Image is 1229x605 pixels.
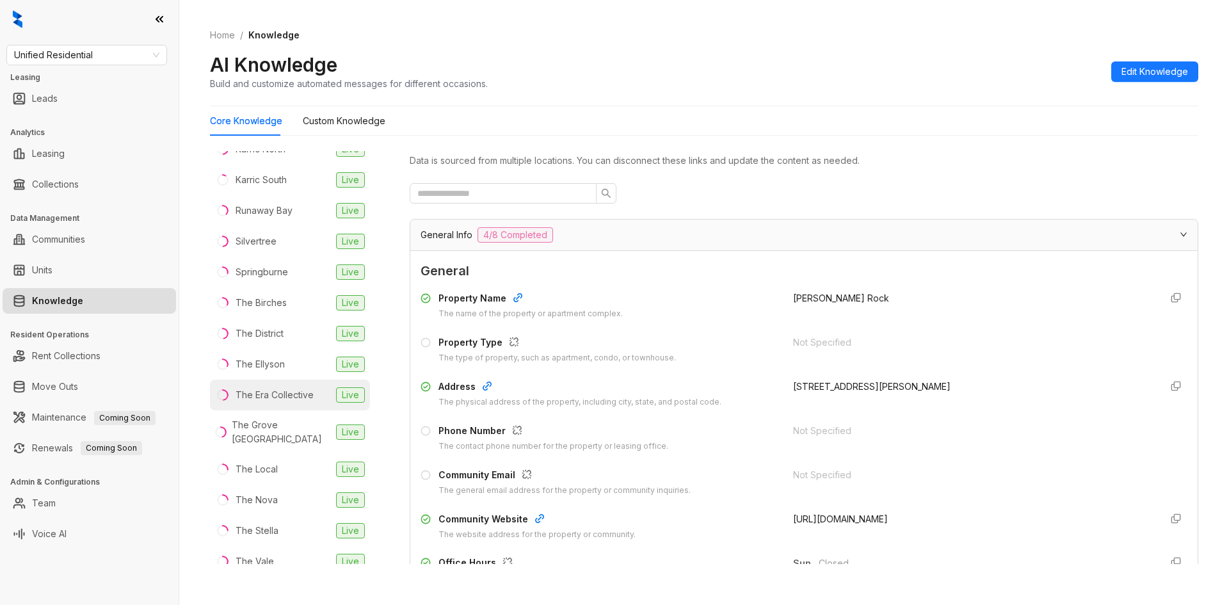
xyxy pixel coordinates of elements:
[3,227,176,252] li: Communities
[438,440,668,453] div: The contact phone number for the property or leasing office.
[336,462,365,477] span: Live
[336,492,365,508] span: Live
[336,326,365,341] span: Live
[207,28,237,42] a: Home
[210,52,337,77] h2: AI Knowledge
[32,257,52,283] a: Units
[336,234,365,249] span: Live
[3,374,176,399] li: Move Outs
[32,86,58,111] a: Leads
[236,357,285,371] div: The Ellyson
[32,521,67,547] a: Voice AI
[336,387,365,403] span: Live
[3,257,176,283] li: Units
[438,556,698,572] div: Office Hours
[3,172,176,197] li: Collections
[336,203,365,218] span: Live
[248,29,300,40] span: Knowledge
[438,291,623,308] div: Property Name
[236,204,293,218] div: Runaway Bay
[438,529,636,541] div: The website address for the property or community.
[336,523,365,538] span: Live
[336,357,365,372] span: Live
[32,374,78,399] a: Move Outs
[478,227,553,243] span: 4/8 Completed
[236,524,278,538] div: The Stella
[236,462,278,476] div: The Local
[410,154,1198,168] div: Data is sourced from multiple locations. You can disconnect these links and update the content as...
[438,396,721,408] div: The physical address of the property, including city, state, and postal code.
[438,352,676,364] div: The type of property, such as apartment, condo, or townhouse.
[438,308,623,320] div: The name of the property or apartment complex.
[210,114,282,128] div: Core Knowledge
[3,86,176,111] li: Leads
[236,554,274,569] div: The Vale
[421,261,1187,281] span: General
[3,490,176,516] li: Team
[438,485,691,497] div: The general email address for the property or community inquiries.
[232,418,331,446] div: The Grove [GEOGRAPHIC_DATA]
[3,343,176,369] li: Rent Collections
[410,220,1198,250] div: General Info4/8 Completed
[236,493,278,507] div: The Nova
[3,141,176,166] li: Leasing
[32,343,100,369] a: Rent Collections
[13,10,22,28] img: logo
[236,234,277,248] div: Silvertree
[94,411,156,425] span: Coming Soon
[793,556,819,570] span: Sun
[81,441,142,455] span: Coming Soon
[32,172,79,197] a: Collections
[1180,230,1187,238] span: expanded
[10,329,179,341] h3: Resident Operations
[236,265,288,279] div: Springburne
[793,424,1150,438] div: Not Specified
[438,424,668,440] div: Phone Number
[438,335,676,352] div: Property Type
[336,295,365,311] span: Live
[793,468,1150,482] div: Not Specified
[438,380,721,396] div: Address
[336,424,365,440] span: Live
[303,114,385,128] div: Custom Knowledge
[421,228,472,242] span: General Info
[10,72,179,83] h3: Leasing
[793,293,889,303] span: [PERSON_NAME] Rock
[3,521,176,547] li: Voice AI
[10,213,179,224] h3: Data Management
[793,380,1150,394] div: [STREET_ADDRESS][PERSON_NAME]
[3,288,176,314] li: Knowledge
[438,468,691,485] div: Community Email
[32,141,65,166] a: Leasing
[236,296,287,310] div: The Birches
[14,45,159,65] span: Unified Residential
[32,435,142,461] a: RenewalsComing Soon
[236,327,284,341] div: The District
[10,127,179,138] h3: Analytics
[3,435,176,461] li: Renewals
[438,512,636,529] div: Community Website
[336,554,365,569] span: Live
[236,173,287,187] div: Karric South
[336,172,365,188] span: Live
[819,556,1150,570] span: Closed
[236,388,314,402] div: The Era Collective
[793,513,888,524] span: [URL][DOMAIN_NAME]
[10,476,179,488] h3: Admin & Configurations
[1111,61,1198,82] button: Edit Knowledge
[793,335,1150,350] div: Not Specified
[32,288,83,314] a: Knowledge
[3,405,176,430] li: Maintenance
[336,264,365,280] span: Live
[240,28,243,42] li: /
[32,490,56,516] a: Team
[210,77,488,90] div: Build and customize automated messages for different occasions.
[601,188,611,198] span: search
[1121,65,1188,79] span: Edit Knowledge
[32,227,85,252] a: Communities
